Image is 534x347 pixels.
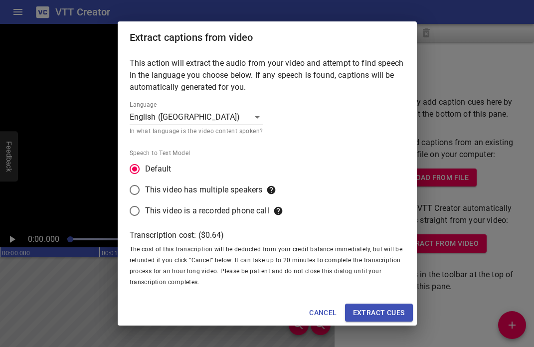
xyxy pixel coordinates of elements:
button: Cancel [305,304,341,322]
span: Cancel [309,307,337,319]
p: Transcription cost: ($ 0.64 ) [130,229,405,241]
h6: Extract captions from video [130,29,253,45]
span: Default [145,163,172,175]
svg: This option seems to work well for Zoom/Video conferencing calls [266,185,276,195]
p: This video has multiple speakers [145,184,263,196]
div: speechModel [130,159,405,221]
span: Speech to Text Model [130,149,405,159]
p: This action will extract the audio from your video and attempt to find speech in the language you... [130,57,405,93]
div: English ([GEOGRAPHIC_DATA]) [130,109,263,125]
span: Extract cues [353,307,405,319]
p: This video is a recorded phone call [145,205,269,217]
svg: Choose this for very low bit rate audio, like you would hear through a phone speaker [273,206,283,216]
label: Language [130,102,157,108]
span: The cost of this transcription will be deducted from your credit balance immediately, but will be... [130,246,403,286]
p: In what language is the video content spoken? [130,127,263,137]
button: Extract cues [345,304,413,322]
